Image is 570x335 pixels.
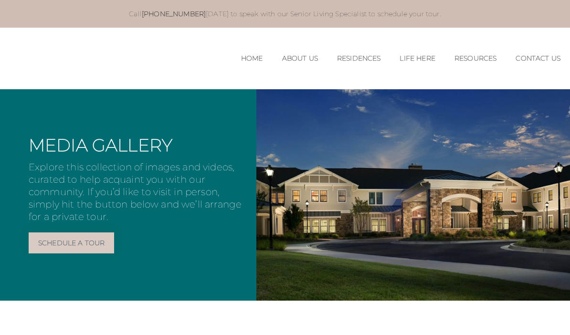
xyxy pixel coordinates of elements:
[454,54,496,63] a: Resources
[241,54,263,63] a: Home
[38,10,532,18] p: Call [DATE] to speak with our Senior Living Specialist to schedule your tour.
[29,136,247,154] h2: Media Gallery
[29,232,114,253] a: Schedule a Tour
[29,161,247,223] p: Explore this collection of images and videos, curated to help acquaint you with our community. If...
[142,10,206,18] a: [PHONE_NUMBER]
[516,54,560,63] a: Contact Us
[337,54,381,63] a: Residences
[282,54,318,63] a: About Us
[400,54,435,63] a: Life Here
